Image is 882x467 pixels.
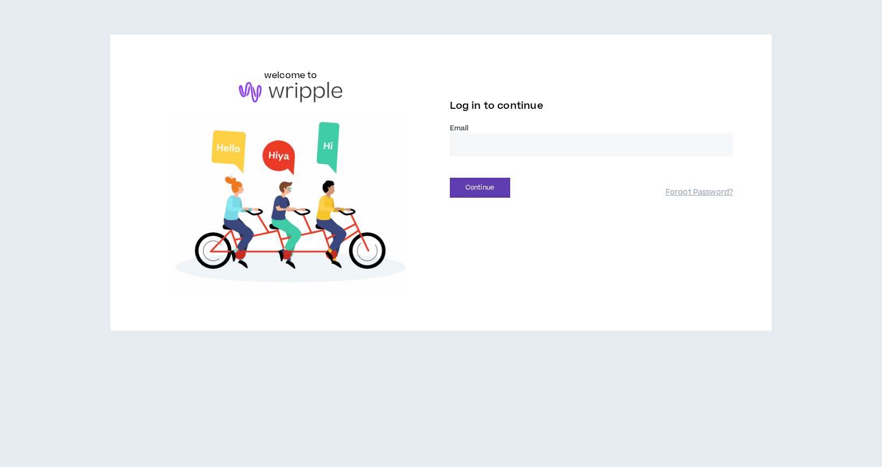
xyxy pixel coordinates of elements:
[239,82,342,102] img: logo-brand.png
[666,187,733,198] a: Forgot Password?
[149,113,433,297] img: Welcome to Wripple
[264,69,317,82] h6: welcome to
[450,178,510,198] button: Continue
[450,123,733,133] label: Email
[450,99,544,113] span: Log in to continue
